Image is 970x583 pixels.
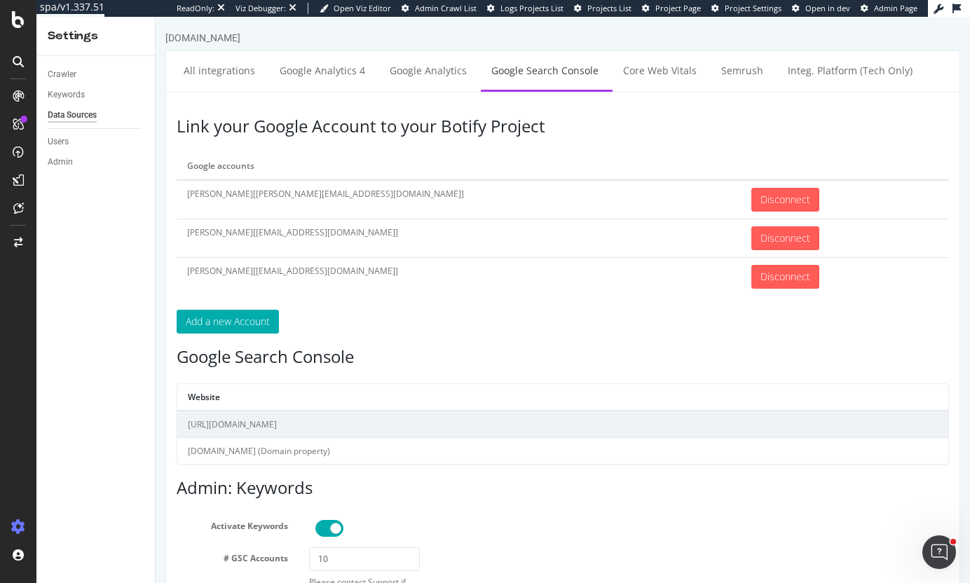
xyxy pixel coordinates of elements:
a: All integrations [18,34,110,73]
input: Disconnect [596,248,664,272]
a: Project Page [642,3,701,14]
div: Admin [48,155,73,170]
a: Google Search Console [325,34,453,73]
a: Google Analytics 4 [114,34,220,73]
div: Crawler [48,67,76,82]
h3: Link your Google Account to your Botify Project [21,100,793,118]
a: Users [48,135,145,149]
th: Website [22,367,793,394]
a: Admin [48,155,145,170]
a: Keywords [48,88,145,102]
a: Semrush [555,34,618,73]
a: Integ. Platform (Tech Only) [622,34,767,73]
th: Google accounts [21,136,585,163]
h3: Admin: Keywords [21,462,793,480]
a: Google Analytics [224,34,322,73]
a: Core Web Vitals [457,34,552,73]
button: Add a new Account [21,293,123,317]
td: [PERSON_NAME][[PERSON_NAME][EMAIL_ADDRESS][DOMAIN_NAME]] [21,163,585,203]
td: [PERSON_NAME][[EMAIL_ADDRESS][DOMAIN_NAME]] [21,202,585,240]
a: Project Settings [711,3,781,14]
span: Open Viz Editor [334,3,391,13]
iframe: Intercom live chat [922,535,956,569]
a: Projects List [574,3,631,14]
a: Admin Page [861,3,917,14]
td: [DOMAIN_NAME] (Domain property) [22,421,793,448]
span: Projects List [587,3,631,13]
input: Disconnect [596,210,664,233]
input: Disconnect [596,171,664,195]
td: [URL][DOMAIN_NAME] [22,394,793,421]
span: Admin Crawl List [415,3,477,13]
a: Data Sources [48,108,145,123]
td: [PERSON_NAME][[EMAIL_ADDRESS][DOMAIN_NAME]] [21,240,585,279]
a: Admin Crawl List [402,3,477,14]
div: Users [48,135,69,149]
a: Logs Projects List [487,3,563,14]
label: Activate Keywords [11,498,143,515]
div: [DOMAIN_NAME] [10,14,85,28]
div: ReadOnly: [177,3,214,14]
a: Open in dev [792,3,850,14]
a: Crawler [48,67,145,82]
div: Settings [48,28,144,44]
span: Project Page [655,3,701,13]
h3: Google Search Console [21,331,793,349]
div: Keywords [48,88,85,102]
div: Viz Debugger: [235,3,286,14]
div: Data Sources [48,108,97,123]
span: Open in dev [805,3,850,13]
a: Open Viz Editor [320,3,391,14]
span: Admin Page [874,3,917,13]
span: Logs Projects List [500,3,563,13]
label: # GSC Accounts [11,530,143,547]
span: Project Settings [725,3,781,13]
